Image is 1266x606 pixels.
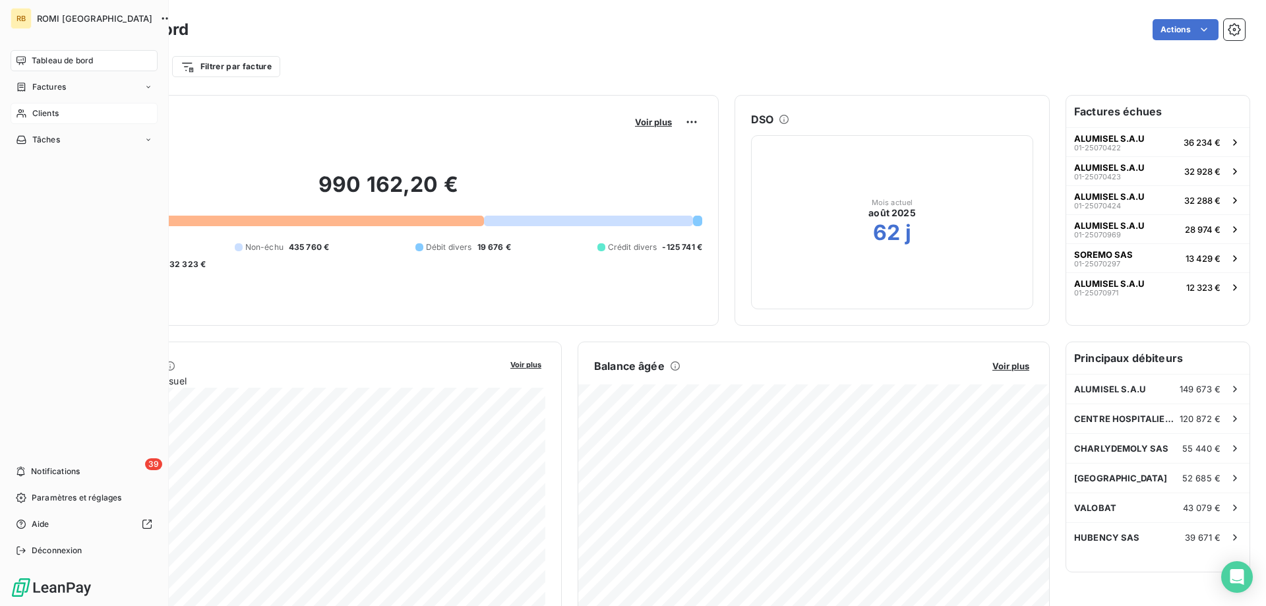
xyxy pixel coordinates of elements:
button: ALUMISEL S.A.U01-2507042332 928 € [1066,156,1250,185]
span: 32 288 € [1184,195,1221,206]
span: 01-25070969 [1074,231,1121,239]
div: Open Intercom Messenger [1221,561,1253,593]
a: Factures [11,76,158,98]
h6: Principaux débiteurs [1066,342,1250,374]
span: ALUMISEL S.A.U [1074,384,1146,394]
h6: Factures échues [1066,96,1250,127]
a: Paramètres et réglages [11,487,158,508]
button: ALUMISEL S.A.U01-2507096928 974 € [1066,214,1250,243]
button: Actions [1153,19,1219,40]
span: 01-25070297 [1074,260,1120,268]
span: Paramètres et réglages [32,492,121,504]
button: SOREMO SAS01-2507029713 429 € [1066,243,1250,272]
span: ROMI [GEOGRAPHIC_DATA] [37,13,152,24]
h6: Balance âgée [594,358,665,374]
button: ALUMISEL S.A.U01-2507042236 234 € [1066,127,1250,156]
a: Tâches [11,129,158,150]
span: 55 440 € [1182,443,1221,454]
h2: j [905,220,911,246]
button: Voir plus [988,360,1033,372]
span: Aide [32,518,49,530]
span: Tâches [32,134,60,146]
span: 01-25070422 [1074,144,1121,152]
a: Clients [11,103,158,124]
span: 435 760 € [289,241,329,253]
button: Filtrer par facture [172,56,280,77]
span: Non-échu [245,241,284,253]
span: Crédit divers [608,241,657,253]
button: Voir plus [506,358,545,370]
span: Tableau de bord [32,55,93,67]
span: 149 673 € [1180,384,1221,394]
span: Déconnexion [32,545,82,557]
span: -32 323 € [166,258,206,270]
button: Voir plus [631,116,676,128]
span: [GEOGRAPHIC_DATA] [1074,473,1168,483]
span: Débit divers [426,241,472,253]
span: ALUMISEL S.A.U [1074,162,1145,173]
span: Clients [32,107,59,119]
span: ALUMISEL S.A.U [1074,220,1145,231]
span: -125 741 € [662,241,702,253]
span: Voir plus [510,360,541,369]
a: Aide [11,514,158,535]
span: 32 928 € [1184,166,1221,177]
span: ALUMISEL S.A.U [1074,278,1145,289]
span: 39 671 € [1185,532,1221,543]
span: 120 872 € [1180,413,1221,424]
span: 12 323 € [1186,282,1221,293]
span: Notifications [31,466,80,477]
button: ALUMISEL S.A.U01-2507042432 288 € [1066,185,1250,214]
span: VALOBAT [1074,502,1116,513]
span: 01-25070424 [1074,202,1121,210]
div: RB [11,8,32,29]
span: 01-25070423 [1074,173,1121,181]
span: Voir plus [635,117,672,127]
span: ALUMISEL S.A.U [1074,133,1145,144]
span: 28 974 € [1185,224,1221,235]
span: 52 685 € [1182,473,1221,483]
span: HUBENCY SAS [1074,532,1140,543]
span: août 2025 [868,206,915,220]
span: 36 234 € [1184,137,1221,148]
a: Tableau de bord [11,50,158,71]
span: 39 [145,458,162,470]
span: Factures [32,81,66,93]
span: ALUMISEL S.A.U [1074,191,1145,202]
span: CHARLYDEMOLY SAS [1074,443,1168,454]
button: ALUMISEL S.A.U01-2507097112 323 € [1066,272,1250,301]
span: Chiffre d'affaires mensuel [75,374,501,388]
span: Mois actuel [872,198,913,206]
span: 13 429 € [1186,253,1221,264]
span: 43 079 € [1183,502,1221,513]
span: 01-25070971 [1074,289,1118,297]
span: SOREMO SAS [1074,249,1133,260]
h2: 990 162,20 € [75,171,702,211]
img: Logo LeanPay [11,577,92,598]
span: CENTRE HOSPITALIER [GEOGRAPHIC_DATA] [1074,413,1180,424]
h6: DSO [751,111,773,127]
h2: 62 [873,220,900,246]
span: 19 676 € [477,241,511,253]
span: Voir plus [992,361,1029,371]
